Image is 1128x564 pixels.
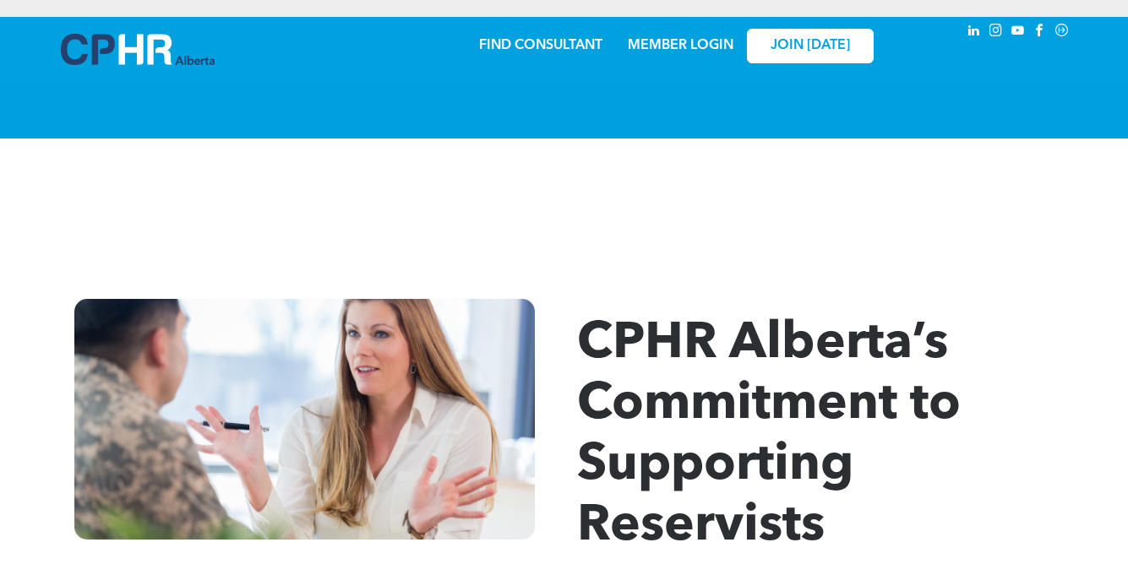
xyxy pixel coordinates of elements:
[577,319,961,552] span: CPHR Alberta’s Commitment to Supporting Reservists
[771,38,850,54] span: JOIN [DATE]
[747,29,874,63] a: JOIN [DATE]
[479,39,602,52] a: FIND CONSULTANT
[965,21,984,44] a: linkedin
[1053,21,1071,44] a: Social network
[628,39,733,52] a: MEMBER LOGIN
[1009,21,1027,44] a: youtube
[61,34,215,65] img: A blue and white logo for cp alberta
[987,21,1005,44] a: instagram
[1031,21,1049,44] a: facebook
